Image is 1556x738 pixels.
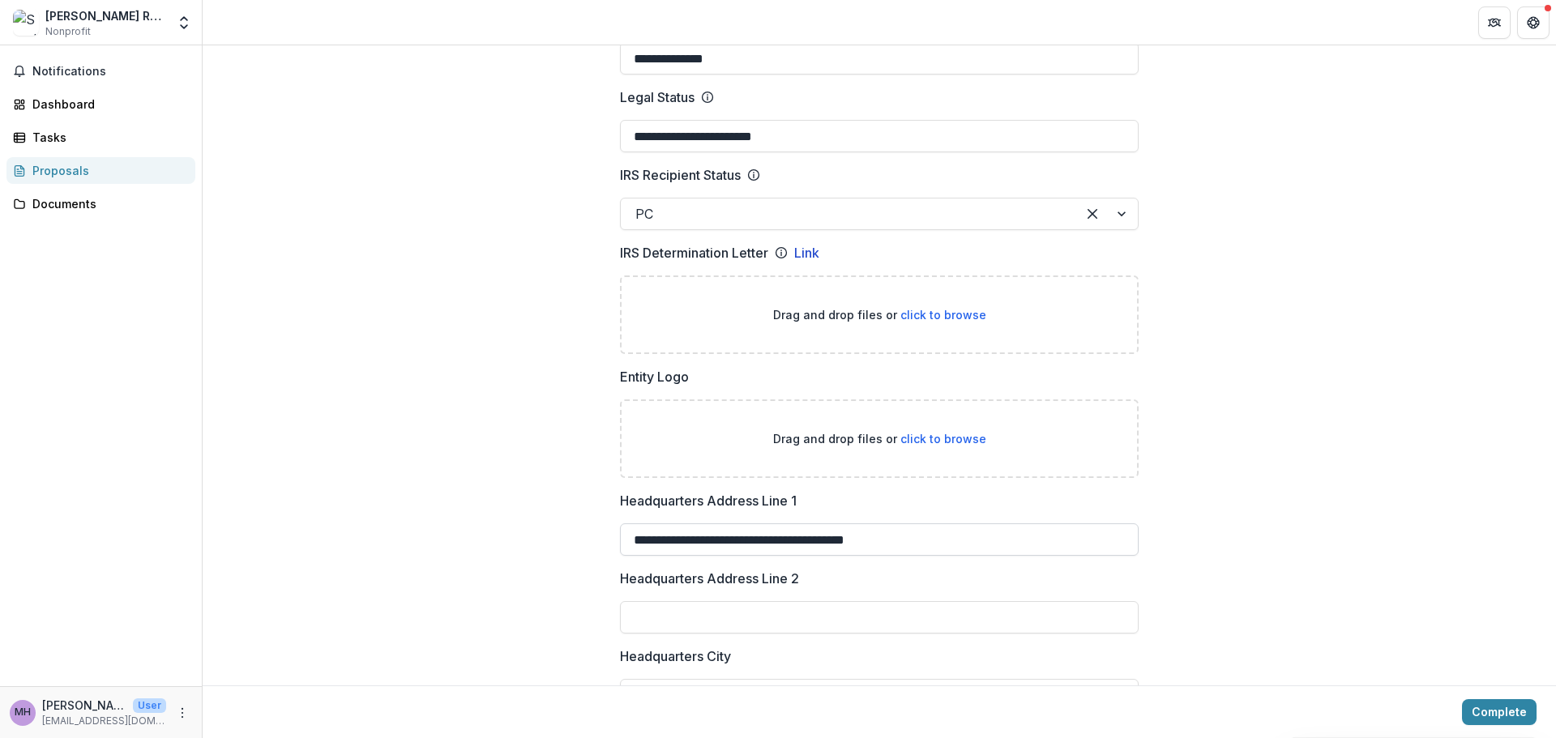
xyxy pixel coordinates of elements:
button: Partners [1478,6,1511,39]
span: Nonprofit [45,24,91,39]
div: Documents [32,195,182,212]
button: Complete [1462,699,1537,725]
div: Mike Hicks [15,707,31,718]
div: Dashboard [32,96,182,113]
a: Link [794,243,819,262]
p: Drag and drop files or [773,306,986,323]
a: Tasks [6,124,195,151]
span: click to browse [900,308,986,322]
p: Headquarters City [620,646,731,666]
a: Documents [6,190,195,217]
button: Open entity switcher [173,6,195,39]
p: Headquarters Address Line 1 [620,491,797,510]
div: Proposals [32,162,182,179]
p: [PERSON_NAME] [42,697,126,714]
p: IRS Recipient Status [620,165,741,185]
a: Proposals [6,157,195,184]
p: Legal Status [620,87,695,107]
p: Drag and drop files or [773,430,986,447]
p: Entity Logo [620,367,689,386]
p: IRS Determination Letter [620,243,768,262]
p: User [133,698,166,713]
p: Headquarters Address Line 2 [620,569,799,588]
img: Sundale Rehabilitation and Long-Term Care [13,10,39,36]
div: [PERSON_NAME] Rehabilitation and Long-Term Care [45,7,166,24]
button: Notifications [6,58,195,84]
span: click to browse [900,432,986,446]
button: Get Help [1517,6,1550,39]
div: Clear selected options [1079,201,1105,227]
span: Notifications [32,65,189,79]
button: More [173,703,192,723]
p: [EMAIL_ADDRESS][DOMAIN_NAME] [42,714,166,728]
div: Tasks [32,129,182,146]
a: Dashboard [6,91,195,117]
